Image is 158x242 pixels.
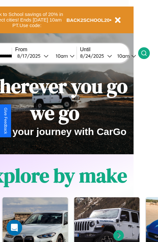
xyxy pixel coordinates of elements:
[114,53,131,59] div: 10am
[80,47,138,53] label: Until
[3,108,8,134] div: Give Feedback
[52,53,70,59] div: 10am
[15,53,50,59] button: 8/17/2025
[66,17,110,23] b: BACK2SCHOOL20
[15,47,77,53] label: From
[50,53,77,59] button: 10am
[80,53,107,59] div: 8 / 24 / 2025
[17,53,44,59] div: 8 / 17 / 2025
[112,53,138,59] button: 10am
[7,220,22,235] div: Open Intercom Messenger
